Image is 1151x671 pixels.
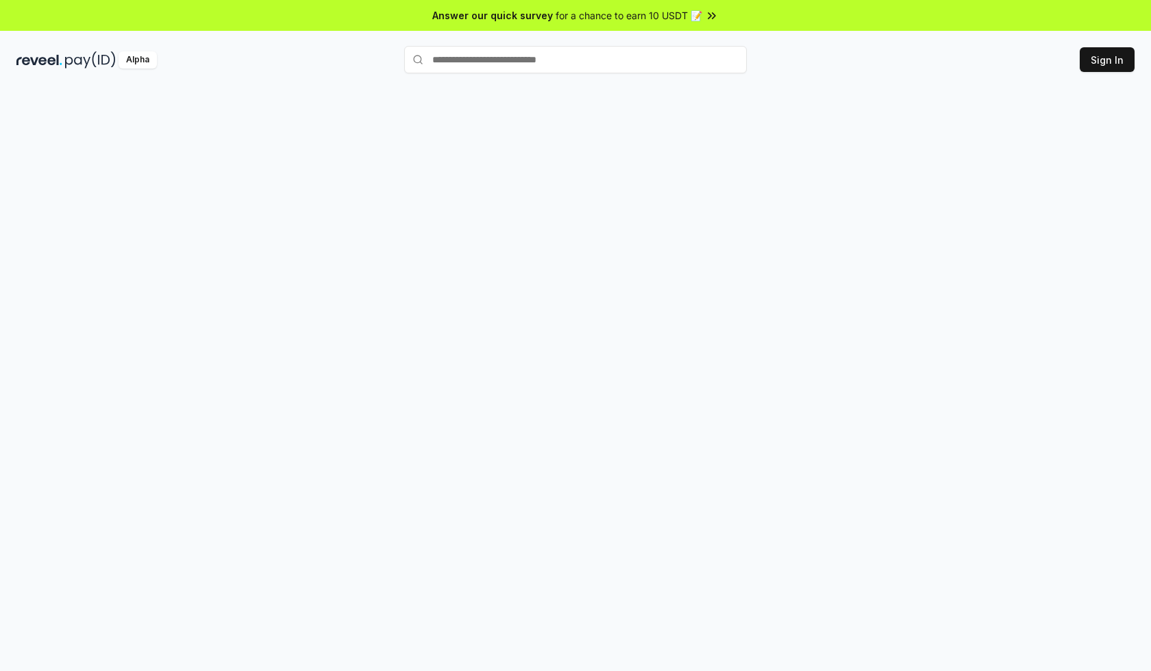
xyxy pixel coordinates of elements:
[1080,47,1135,72] button: Sign In
[16,51,62,69] img: reveel_dark
[432,8,553,23] span: Answer our quick survey
[119,51,157,69] div: Alpha
[65,51,116,69] img: pay_id
[556,8,702,23] span: for a chance to earn 10 USDT 📝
